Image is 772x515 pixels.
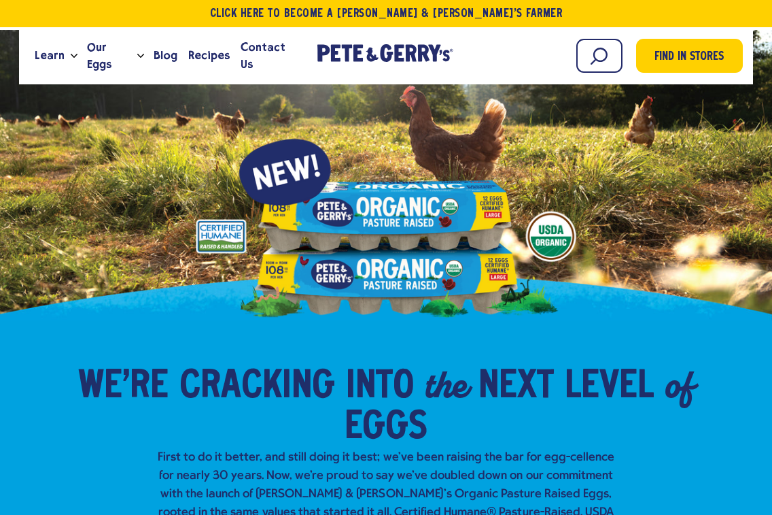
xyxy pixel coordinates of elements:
a: Contact Us [235,37,304,74]
a: Find in Stores [636,39,743,73]
span: into [346,367,414,408]
span: Recipes [188,47,230,64]
a: Recipes [183,37,235,74]
em: of [665,360,694,409]
span: We’re [78,367,169,408]
span: Cracking [179,367,335,408]
span: Level [565,367,654,408]
span: Our Eggs [87,39,132,73]
span: Find in Stores [654,48,724,67]
input: Search [576,39,622,73]
button: Open the dropdown menu for Learn [71,54,77,59]
span: Next [478,367,554,408]
span: Learn [35,47,65,64]
a: Blog [148,37,183,74]
em: the [425,360,468,409]
a: Our Eggs [82,37,137,74]
span: Blog [154,47,177,64]
span: Eggs​ [345,408,427,448]
button: Open the dropdown menu for Our Eggs [137,54,144,59]
span: Contact Us [241,39,298,73]
a: Learn [29,37,70,74]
